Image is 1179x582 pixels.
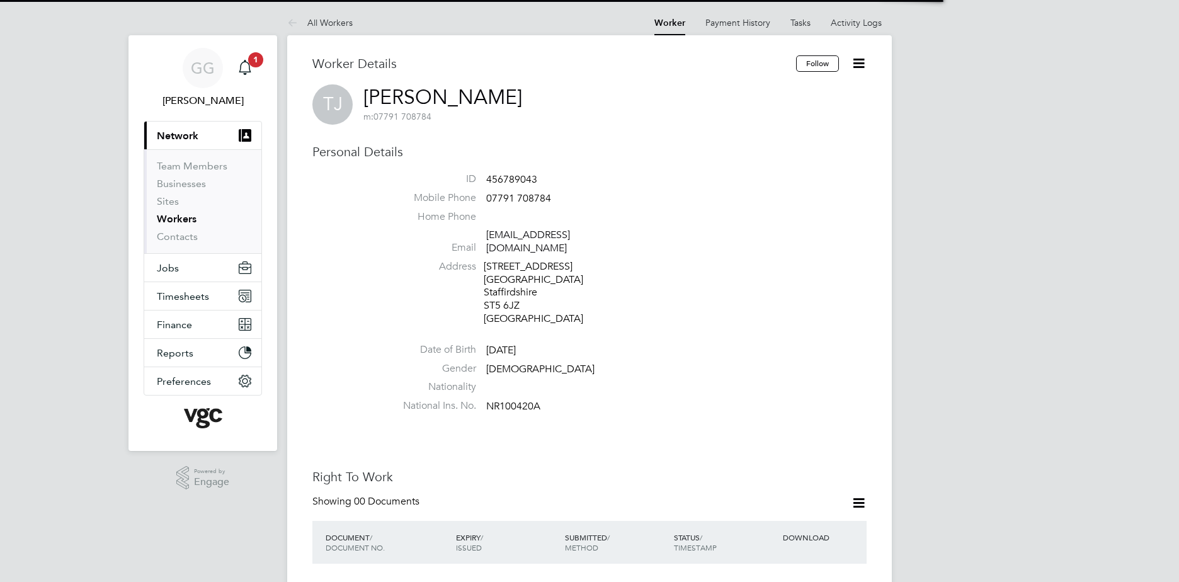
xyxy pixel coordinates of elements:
[194,466,229,477] span: Powered by
[705,17,770,28] a: Payment History
[144,282,261,310] button: Timesheets
[486,363,595,375] span: [DEMOGRAPHIC_DATA]
[144,254,261,282] button: Jobs
[363,111,373,122] span: m:
[157,375,211,387] span: Preferences
[184,408,222,428] img: vgcgroup-logo-retina.png
[144,367,261,395] button: Preferences
[388,380,476,394] label: Nationality
[388,210,476,224] label: Home Phone
[363,85,522,110] a: [PERSON_NAME]
[674,542,717,552] span: TIMESTAMP
[388,260,476,273] label: Address
[287,17,353,28] a: All Workers
[157,319,192,331] span: Finance
[144,311,261,338] button: Finance
[157,347,193,359] span: Reports
[370,532,372,542] span: /
[486,192,551,205] span: 07791 708784
[176,466,230,490] a: Powered byEngage
[481,532,483,542] span: /
[831,17,882,28] a: Activity Logs
[144,339,261,367] button: Reports
[248,52,263,67] span: 1
[191,60,215,76] span: GG
[144,408,262,428] a: Go to home page
[654,18,685,28] a: Worker
[194,477,229,488] span: Engage
[453,526,562,559] div: EXPIRY
[790,17,811,28] a: Tasks
[322,526,453,559] div: DOCUMENT
[780,526,867,549] div: DOWNLOAD
[562,526,671,559] div: SUBMITTED
[486,344,516,357] span: [DATE]
[312,84,353,125] span: TJ
[144,48,262,108] a: GG[PERSON_NAME]
[671,526,780,559] div: STATUS
[456,542,482,552] span: ISSUED
[388,399,476,413] label: National Ins. No.
[144,149,261,253] div: Network
[157,213,196,225] a: Workers
[157,130,198,142] span: Network
[484,260,603,326] div: [STREET_ADDRESS] [GEOGRAPHIC_DATA] Staffirdshire ST5 6JZ [GEOGRAPHIC_DATA]
[607,532,610,542] span: /
[157,290,209,302] span: Timesheets
[312,55,796,72] h3: Worker Details
[388,191,476,205] label: Mobile Phone
[128,35,277,451] nav: Main navigation
[388,362,476,375] label: Gender
[486,173,537,186] span: 456789043
[486,229,570,254] a: [EMAIL_ADDRESS][DOMAIN_NAME]
[144,93,262,108] span: Gauri Gautam
[700,532,702,542] span: /
[388,343,476,357] label: Date of Birth
[354,495,419,508] span: 00 Documents
[326,542,385,552] span: DOCUMENT NO.
[144,122,261,149] button: Network
[312,495,422,508] div: Showing
[232,48,258,88] a: 1
[157,195,179,207] a: Sites
[157,160,227,172] a: Team Members
[388,173,476,186] label: ID
[157,178,206,190] a: Businesses
[486,400,540,413] span: NR100420A
[565,542,598,552] span: METHOD
[312,469,867,485] h3: Right To Work
[157,231,198,243] a: Contacts
[157,262,179,274] span: Jobs
[388,241,476,254] label: Email
[312,144,867,160] h3: Personal Details
[363,111,431,122] span: 07791 708784
[796,55,839,72] button: Follow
